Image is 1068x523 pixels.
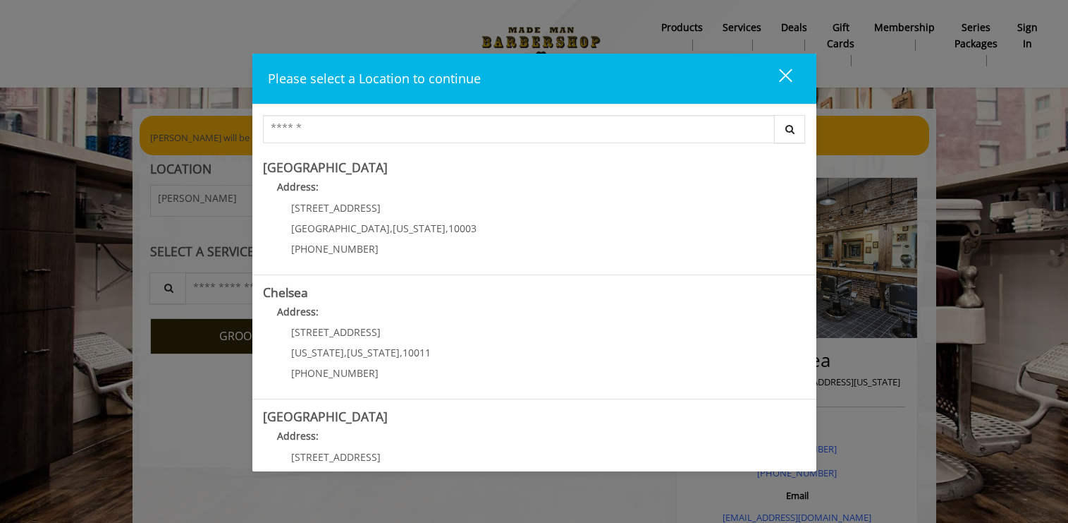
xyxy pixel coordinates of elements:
span: [STREET_ADDRESS] [291,201,381,215]
button: close dialog [753,64,801,93]
span: [US_STATE] [291,346,344,359]
span: [STREET_ADDRESS] [291,450,381,464]
span: [US_STATE] [393,222,446,235]
div: close dialog [763,68,791,89]
b: Address: [277,305,319,318]
b: [GEOGRAPHIC_DATA] [263,408,388,425]
span: Please select a Location to continue [268,70,481,87]
span: [GEOGRAPHIC_DATA] [291,222,390,235]
span: , [400,346,403,359]
b: Address: [277,429,319,443]
span: , [446,222,448,235]
span: 10003 [448,222,477,235]
b: Address: [277,180,319,193]
span: 10011 [403,346,431,359]
b: [GEOGRAPHIC_DATA] [263,159,388,176]
span: [STREET_ADDRESS] [291,325,381,339]
input: Search Center [263,115,775,143]
b: Chelsea [263,284,308,301]
div: Center Select [263,115,806,150]
span: [US_STATE] [347,346,400,359]
span: [PHONE_NUMBER] [291,366,379,380]
i: Search button [782,124,798,134]
span: , [344,346,347,359]
span: , [390,222,393,235]
span: [PHONE_NUMBER] [291,242,379,256]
